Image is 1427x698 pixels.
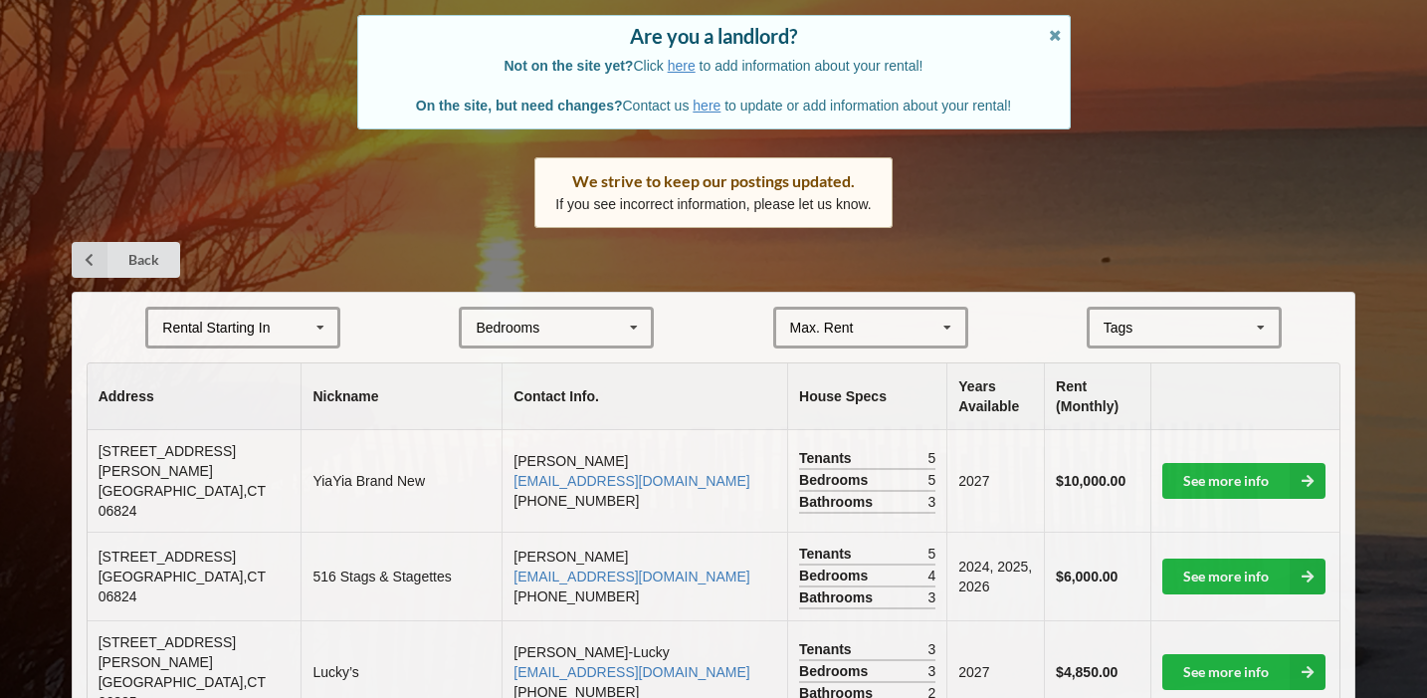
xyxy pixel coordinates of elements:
[928,544,936,564] span: 5
[928,587,936,607] span: 3
[378,26,1050,46] div: Are you a landlord?
[946,532,1044,620] td: 2024, 2025, 2026
[555,171,872,191] div: We strive to keep our postings updated.
[513,569,749,584] a: [EMAIL_ADDRESS][DOMAIN_NAME]
[928,566,936,585] span: 4
[946,363,1044,430] th: Years Available
[928,661,936,681] span: 3
[513,473,749,489] a: [EMAIL_ADDRESS][DOMAIN_NAME]
[799,587,878,607] span: Bathrooms
[799,448,857,468] span: Tenants
[1044,363,1150,430] th: Rent (Monthly)
[1056,473,1125,489] b: $10,000.00
[693,98,720,114] a: here
[1162,559,1325,594] a: See more info
[928,470,936,490] span: 5
[99,443,236,479] span: [STREET_ADDRESS][PERSON_NAME]
[505,58,634,74] b: Not on the site yet?
[928,448,936,468] span: 5
[787,363,946,430] th: House Specs
[799,492,878,512] span: Bathrooms
[99,483,266,519] span: [GEOGRAPHIC_DATA] , CT 06824
[162,321,270,335] div: Rental Starting In
[99,549,236,565] span: [STREET_ADDRESS]
[301,532,502,620] td: 516 Stags & Stagettes
[799,566,873,585] span: Bedrooms
[505,58,923,74] span: Click to add information about your rental!
[502,430,787,532] td: [PERSON_NAME] [PHONE_NUMBER]
[99,569,266,604] span: [GEOGRAPHIC_DATA] , CT 06824
[946,430,1044,532] td: 2027
[1162,463,1325,499] a: See more info
[72,242,180,278] a: Back
[799,470,873,490] span: Bedrooms
[502,363,787,430] th: Contact Info.
[799,639,857,659] span: Tenants
[88,363,302,430] th: Address
[799,661,873,681] span: Bedrooms
[301,363,502,430] th: Nickname
[99,634,236,670] span: [STREET_ADDRESS][PERSON_NAME]
[1056,569,1118,584] b: $6,000.00
[1056,664,1118,680] b: $4,850.00
[555,194,872,214] p: If you see incorrect information, please let us know.
[928,639,936,659] span: 3
[513,664,749,680] a: [EMAIL_ADDRESS][DOMAIN_NAME]
[416,98,623,114] b: On the site, but need changes?
[301,430,502,532] td: YiaYia Brand New
[928,492,936,512] span: 3
[790,321,854,335] div: Max. Rent
[1162,654,1325,690] a: See more info
[668,58,696,74] a: here
[416,98,1011,114] span: Contact us to update or add information about your rental!
[799,544,857,564] span: Tenants
[476,321,539,335] div: Bedrooms
[1099,317,1162,340] div: Tags
[502,532,787,620] td: [PERSON_NAME] [PHONE_NUMBER]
